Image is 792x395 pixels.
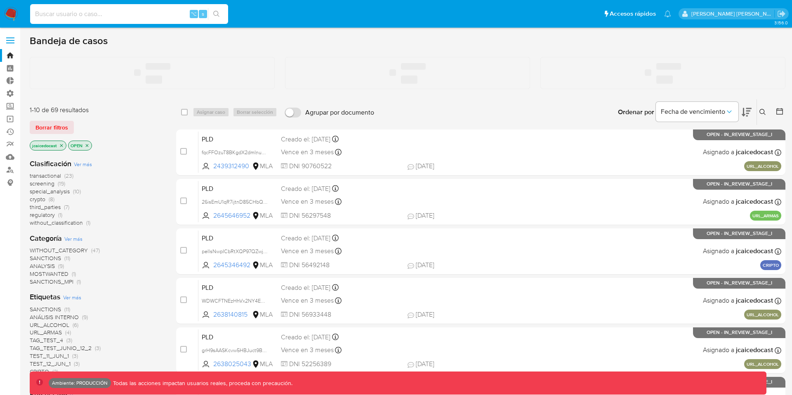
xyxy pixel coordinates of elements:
[208,8,225,20] button: search-icon
[777,9,786,18] a: Salir
[202,10,204,18] span: s
[30,9,228,19] input: Buscar usuario o caso...
[664,10,671,17] a: Notificaciones
[191,10,197,18] span: ⌥
[111,379,292,387] p: Todas las acciones impactan usuarios reales, proceda con precaución.
[610,9,656,18] span: Accesos rápidos
[52,381,108,385] p: Ambiente: PRODUCCIÓN
[691,10,775,18] p: juan.caicedocastro@mercadolibre.com.co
